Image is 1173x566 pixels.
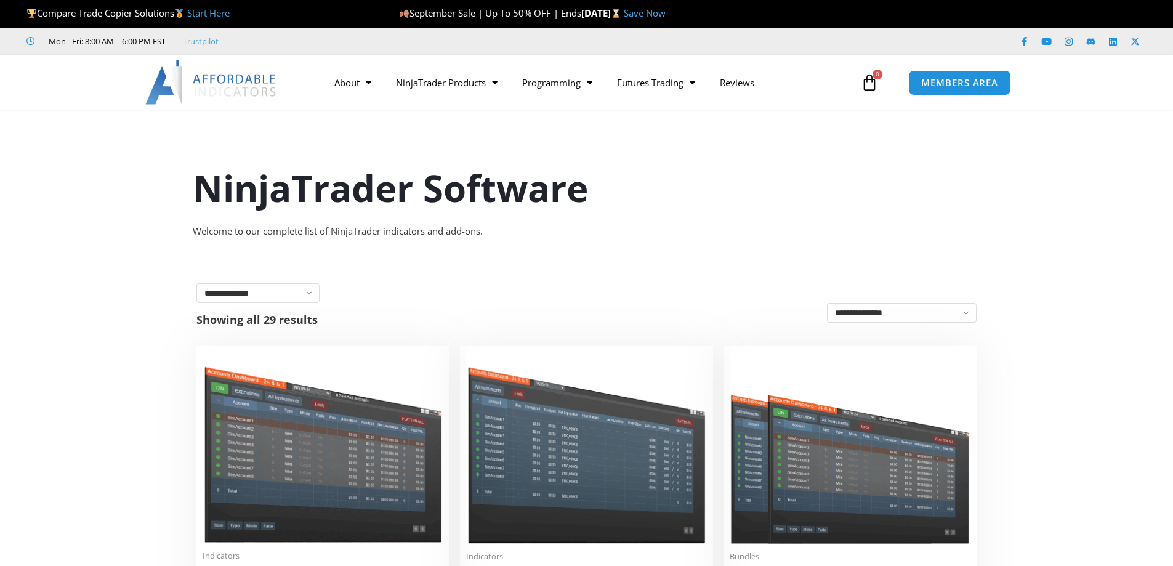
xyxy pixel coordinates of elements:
span: Indicators [466,551,707,562]
a: Reviews [707,68,767,97]
span: Mon - Fri: 8:00 AM – 6:00 PM EST [46,34,166,49]
a: 0 [842,65,897,100]
a: About [322,68,384,97]
img: 🏆 [27,9,36,18]
nav: Menu [322,68,858,97]
span: Bundles [730,551,970,562]
div: Welcome to our complete list of NinjaTrader indicators and add-ons. [193,223,981,240]
img: Account Risk Manager [466,352,707,543]
img: LogoAI | Affordable Indicators – NinjaTrader [145,60,278,105]
img: Accounts Dashboard Suite [730,352,970,544]
span: MEMBERS AREA [921,78,998,87]
span: Indicators [203,551,443,561]
h1: NinjaTrader Software [193,162,981,214]
span: Compare Trade Copier Solutions [26,7,230,19]
a: Programming [510,68,605,97]
a: MEMBERS AREA [908,70,1011,95]
a: Trustpilot [183,34,219,49]
img: 🍂 [400,9,409,18]
img: 🥇 [175,9,184,18]
span: September Sale | Up To 50% OFF | Ends [399,7,581,19]
img: Duplicate Account Actions [203,352,443,543]
a: Save Now [624,7,666,19]
a: NinjaTrader Products [384,68,510,97]
select: Shop order [827,303,977,323]
span: 0 [873,70,882,79]
a: Futures Trading [605,68,707,97]
strong: [DATE] [581,7,624,19]
p: Showing all 29 results [196,314,318,325]
img: ⌛ [611,9,621,18]
a: Start Here [187,7,230,19]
